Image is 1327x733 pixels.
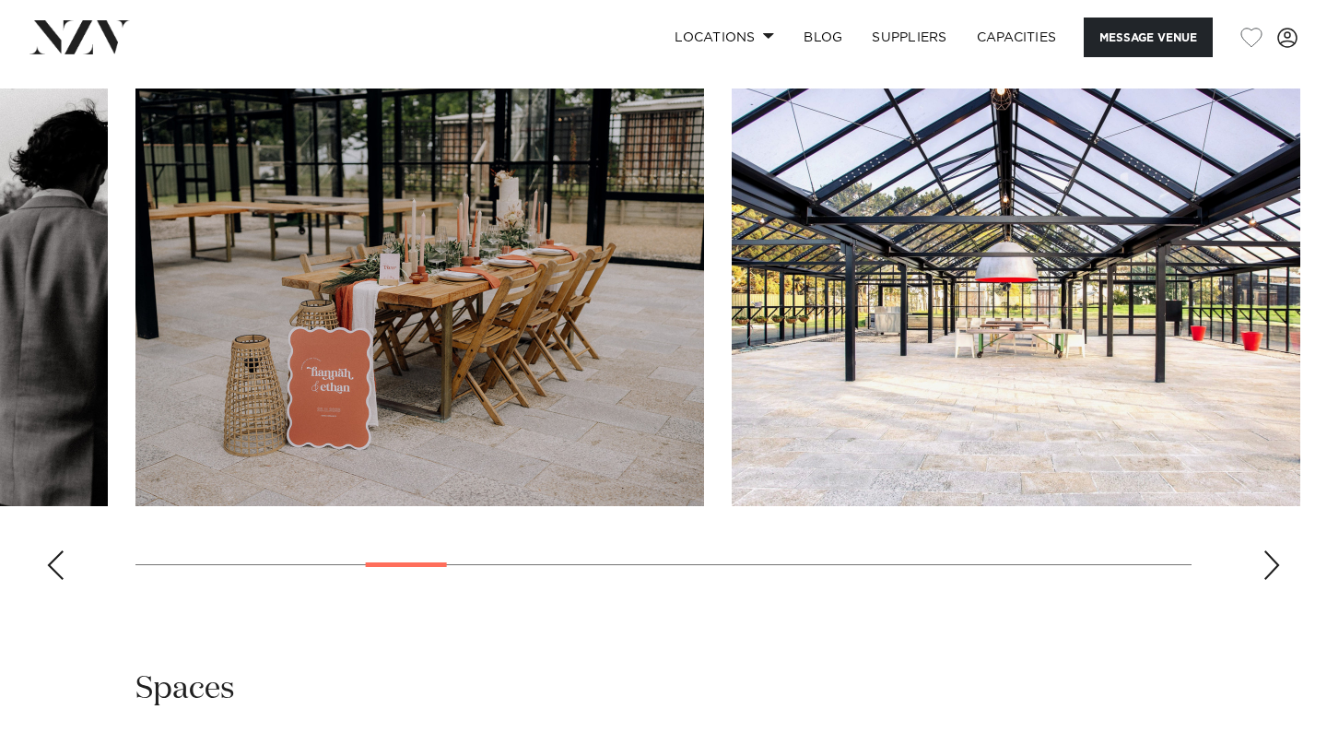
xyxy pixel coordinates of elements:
swiper-slide: 6 / 23 [135,89,704,506]
img: nzv-logo.png [29,20,130,53]
swiper-slide: 7 / 23 [732,89,1300,506]
a: Capacities [962,18,1072,57]
button: Message Venue [1084,18,1213,57]
a: SUPPLIERS [857,18,961,57]
a: Locations [660,18,789,57]
a: BLOG [789,18,857,57]
h2: Spaces [135,668,235,710]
